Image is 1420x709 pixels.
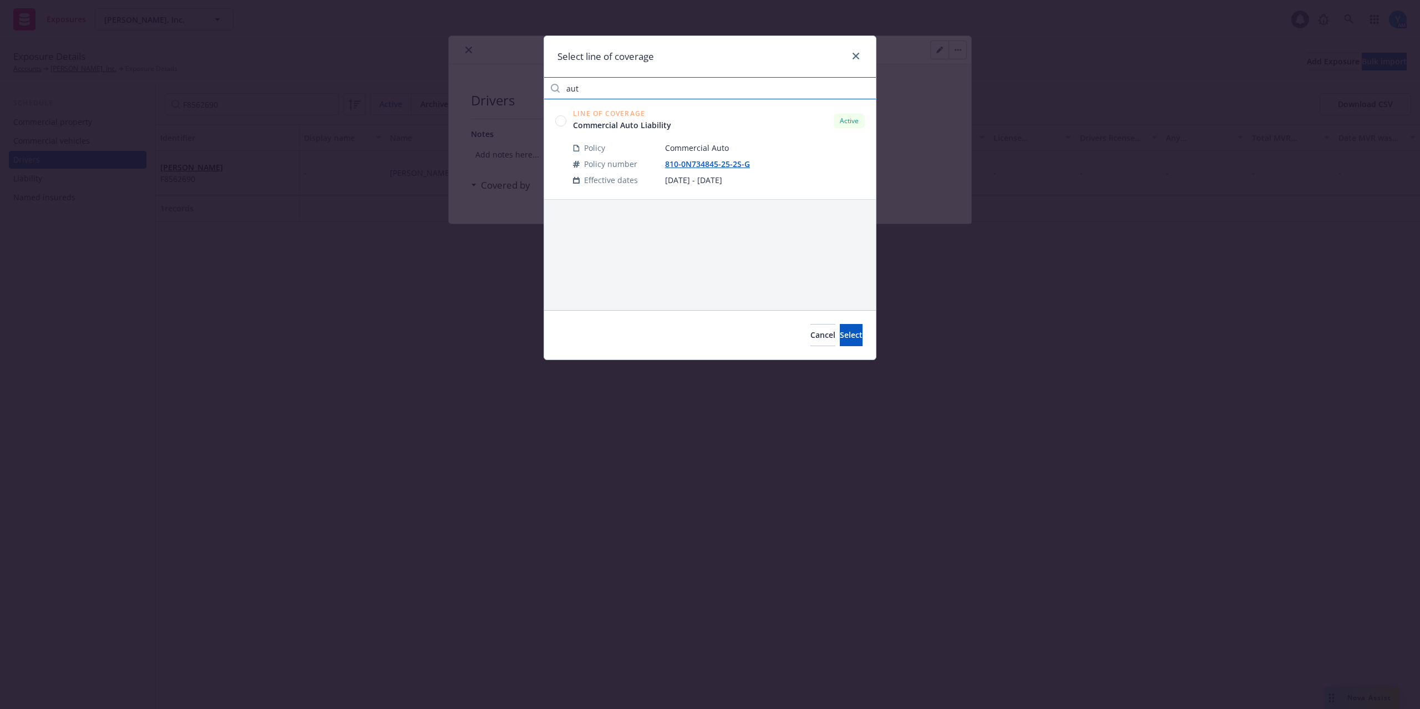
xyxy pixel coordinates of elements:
span: Cancel [810,330,835,340]
a: close [849,49,863,63]
a: Commercial Auto Liability [573,119,680,131]
input: Filter by keyword [544,77,876,99]
button: Select [840,324,863,346]
span: Policy number [584,158,637,170]
button: Cancel [810,324,835,346]
h1: Select line of coverage [557,49,654,64]
span: Effective dates [584,174,638,186]
a: 810-0N734845-25-2S-G [665,159,759,169]
span: [DATE] - [DATE] [665,174,865,186]
span: Active [838,116,860,126]
span: Line of Coverage [573,110,680,117]
span: Commercial Auto [665,142,865,154]
span: Select [840,330,863,340]
span: Policy [584,142,605,154]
